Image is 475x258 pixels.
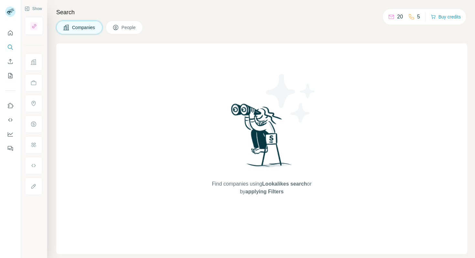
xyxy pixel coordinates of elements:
h4: Search [56,8,467,17]
button: My lists [5,70,16,81]
span: Companies [72,24,96,31]
span: Lookalikes search [262,181,307,187]
button: Dashboard [5,128,16,140]
p: 5 [417,13,420,21]
button: Show [20,4,47,14]
button: Enrich CSV [5,56,16,67]
p: 20 [397,13,403,21]
span: Find companies using or by [210,180,313,196]
button: Quick start [5,27,16,39]
span: applying Filters [245,189,283,194]
button: Search [5,41,16,53]
img: Surfe Illustration - Woman searching with binoculars [228,102,295,174]
span: People [121,24,136,31]
button: Buy credits [431,12,461,21]
button: Use Surfe on LinkedIn [5,100,16,112]
img: Surfe Illustration - Stars [262,69,320,127]
button: Feedback [5,143,16,154]
button: Use Surfe API [5,114,16,126]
